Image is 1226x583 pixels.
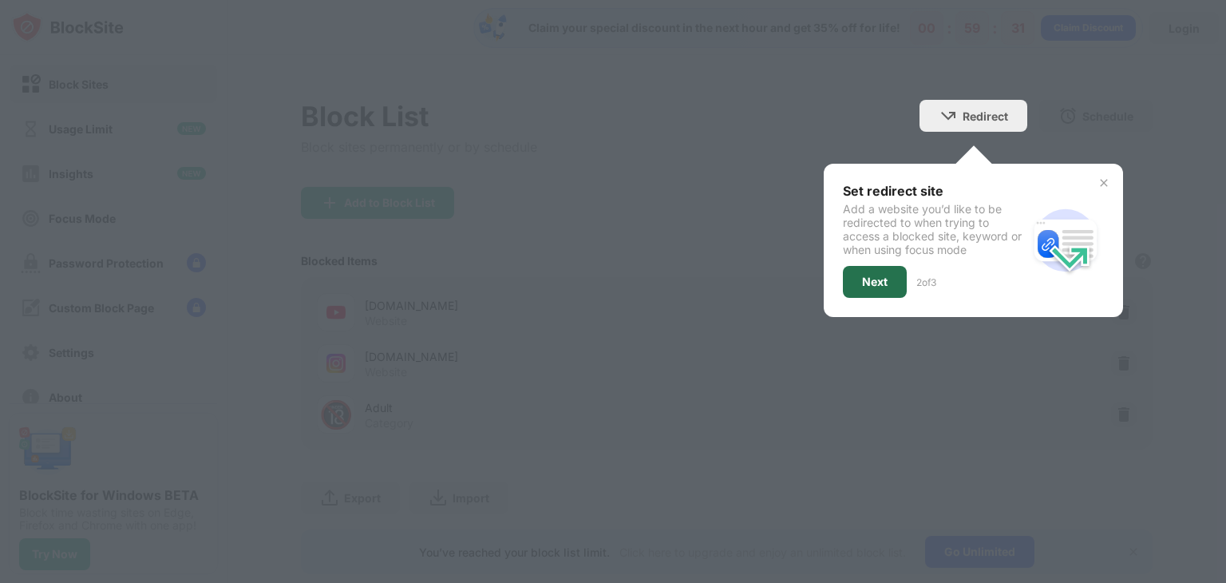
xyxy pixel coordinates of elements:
[843,202,1027,256] div: Add a website you’d like to be redirected to when trying to access a blocked site, keyword or whe...
[1027,202,1104,279] img: redirect.svg
[916,276,936,288] div: 2 of 3
[963,109,1008,123] div: Redirect
[862,276,888,288] div: Next
[1097,176,1110,189] img: x-button.svg
[843,183,1027,199] div: Set redirect site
